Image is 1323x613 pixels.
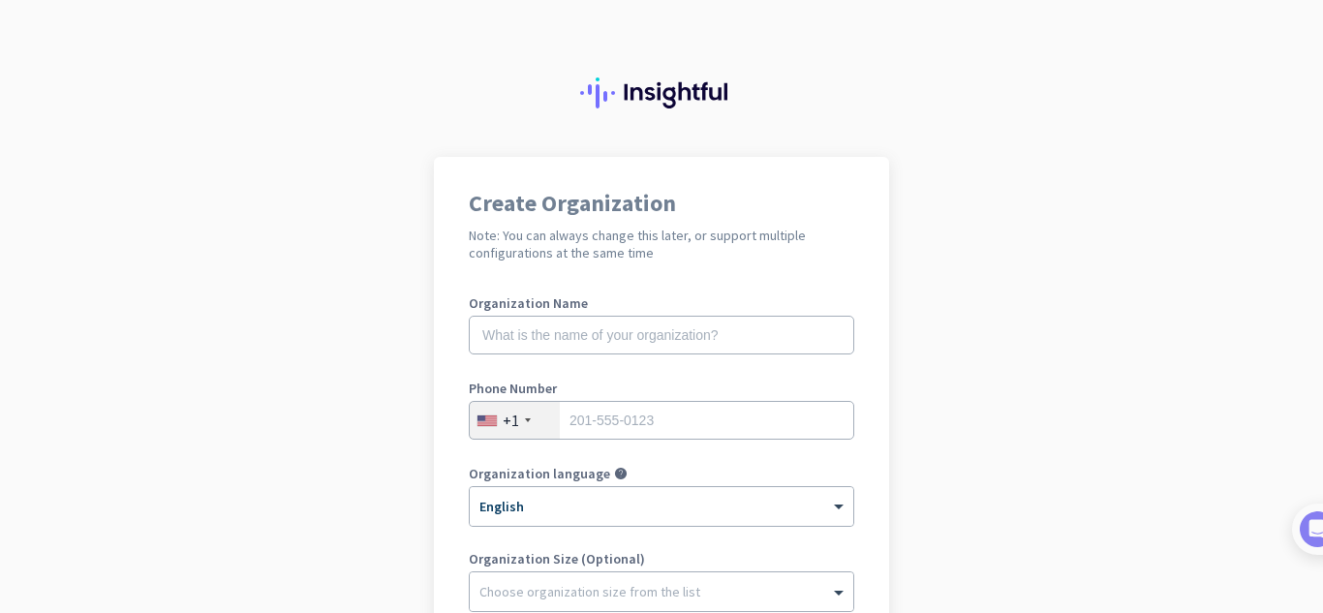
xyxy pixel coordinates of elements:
[469,296,854,310] label: Organization Name
[469,227,854,261] h2: Note: You can always change this later, or support multiple configurations at the same time
[580,77,743,108] img: Insightful
[469,192,854,215] h1: Create Organization
[469,552,854,566] label: Organization Size (Optional)
[469,382,854,395] label: Phone Number
[503,411,519,430] div: +1
[469,316,854,354] input: What is the name of your organization?
[614,467,628,480] i: help
[469,401,854,440] input: 201-555-0123
[469,467,610,480] label: Organization language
